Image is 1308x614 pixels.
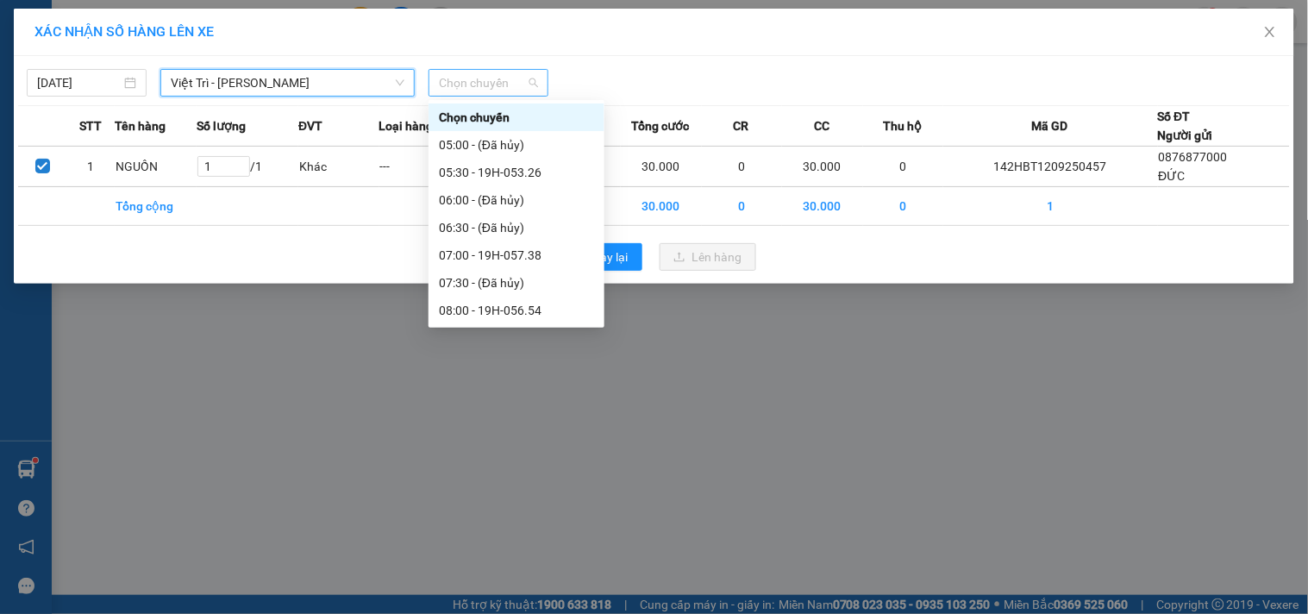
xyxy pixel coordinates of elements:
[863,187,943,226] td: 0
[37,73,121,92] input: 12/09/2025
[395,78,405,88] span: down
[66,147,115,187] td: 1
[439,163,594,182] div: 05:30 - 19H-053.26
[621,147,701,187] td: 30.000
[1159,150,1228,164] span: 0876877000
[782,187,862,226] td: 30.000
[863,147,943,187] td: 0
[814,116,829,135] span: CC
[298,116,322,135] span: ĐVT
[621,187,701,226] td: 30.000
[115,187,197,226] td: Tổng cộng
[197,116,246,135] span: Số lượng
[702,147,782,187] td: 0
[197,147,298,187] td: / 1
[1158,107,1213,145] div: Số ĐT Người gửi
[632,116,690,135] span: Tổng cước
[660,243,756,271] button: uploadLên hàng
[171,70,404,96] span: Việt Trì - Mạc Thái Tổ
[379,147,460,187] td: ---
[1159,169,1186,183] span: ĐỨC
[115,147,197,187] td: NGUỒN
[34,23,214,40] span: XÁC NHẬN SỐ HÀNG LÊN XE
[439,70,538,96] span: Chọn chuyến
[702,187,782,226] td: 0
[298,147,379,187] td: Khác
[439,218,594,237] div: 06:30 - (Đã hủy)
[429,103,604,131] div: Chọn chuyến
[79,116,102,135] span: STT
[439,301,594,320] div: 08:00 - 19H-056.54
[734,116,749,135] span: CR
[1263,25,1277,39] span: close
[585,247,629,266] span: Quay lại
[161,72,721,94] li: Số nhà [STREET_ADDRESS][PERSON_NAME]
[210,20,673,67] b: Công ty TNHH Trọng Hiếu Phú Thọ - Nam Cường Limousine
[1246,9,1294,57] button: Close
[115,116,166,135] span: Tên hàng
[439,273,594,292] div: 07:30 - (Đã hủy)
[379,116,434,135] span: Loại hàng
[161,94,721,116] li: Hotline: 1900400028
[439,246,594,265] div: 07:00 - 19H-057.38
[943,187,1158,226] td: 1
[439,191,594,210] div: 06:00 - (Đã hủy)
[1032,116,1068,135] span: Mã GD
[439,108,594,127] div: Chọn chuyến
[883,116,922,135] span: Thu hộ
[782,147,862,187] td: 30.000
[439,135,594,154] div: 05:00 - (Đã hủy)
[943,147,1158,187] td: 142HBT1209250457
